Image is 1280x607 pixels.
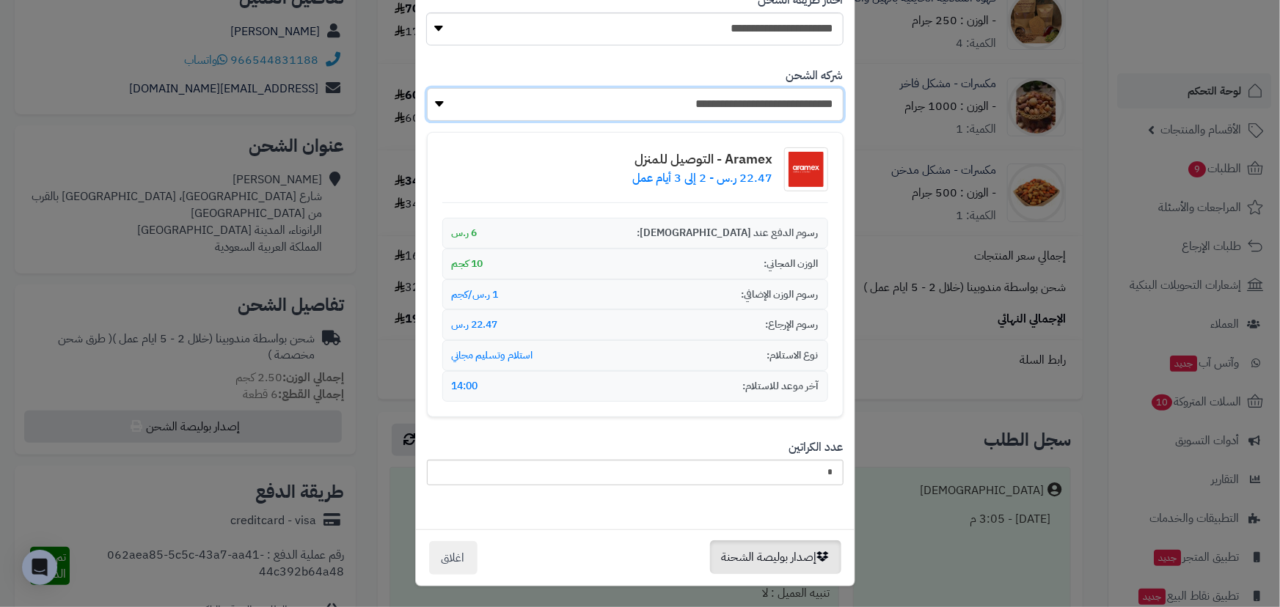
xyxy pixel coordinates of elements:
span: 10 كجم [452,257,483,271]
p: 22.47 ر.س - 2 إلى 3 أيام عمل [633,170,773,187]
span: رسوم الدفع عند [DEMOGRAPHIC_DATA]: [637,226,819,240]
span: 1 ر.س/كجم [452,287,499,302]
h4: Aramex - التوصيل للمنزل [633,152,773,166]
button: إصدار بوليصة الشحنة [710,540,841,574]
span: رسوم الإرجاع: [766,317,819,332]
img: شعار شركة الشحن [784,147,828,191]
span: 22.47 ر.س [452,317,498,332]
label: عدد الكراتين [789,439,844,456]
span: استلام وتسليم مجاني [452,348,533,363]
span: 14:00 [452,379,478,394]
span: الوزن المجاني: [764,257,819,271]
span: رسوم الوزن الإضافي: [742,287,819,302]
span: نوع الاستلام: [767,348,819,363]
span: 6 ر.س [452,226,478,240]
label: شركه الشحن [786,67,844,84]
button: اغلاق [429,541,478,575]
div: Open Intercom Messenger [22,550,57,585]
span: آخر موعد للاستلام: [743,379,819,394]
